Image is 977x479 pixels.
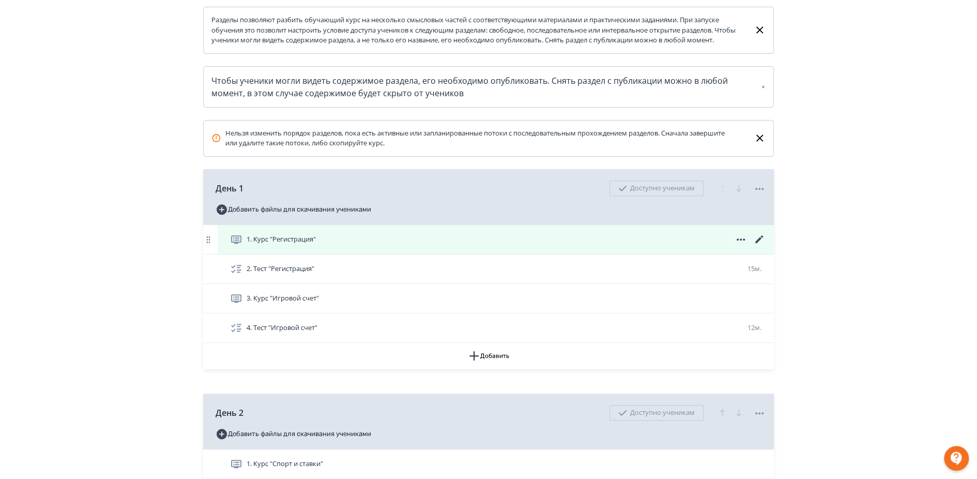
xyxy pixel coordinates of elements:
div: 1. Курс "Регистрация" [203,225,774,255]
span: 15м. [747,264,761,273]
span: День 1 [216,182,243,194]
div: 1. Курс "Спорт и ставки" [203,450,774,479]
div: 2. Тест "Регистрация"15м. [203,255,774,284]
span: 1. Курс "Регистрация" [247,234,316,245]
span: 1. Курс "Спорт и ставки" [247,459,323,469]
div: Нельзя изменить порядок разделов, пока есть активные или запланированные потоки с последовательны... [211,128,737,148]
span: День 2 [216,407,243,419]
div: Доступно ученикам [609,405,704,421]
div: 4. Тест "Игровой счет"12м. [203,313,774,343]
span: 3. Курс "Игровой счет" [247,293,319,304]
div: 3. Курс "Игровой счет" [203,284,774,313]
div: Чтобы ученики могли видеть содержимое раздела, его необходимо опубликовать. Снять раздел с публик... [211,74,766,99]
div: Разделы позволяют разбить обучающий курс на несколько смысловых частей с соответствующими материа... [211,15,745,46]
span: 12м. [747,323,761,332]
button: Добавить файлы для скачивания учениками [216,201,371,218]
div: Доступно ученикам [609,181,704,196]
span: 2. Тест "Регистрация" [247,264,314,274]
span: 4. Тест "Игровой счет" [247,323,317,333]
button: Добавить файлы для скачивания учениками [216,426,371,442]
button: Добавить [203,343,774,369]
